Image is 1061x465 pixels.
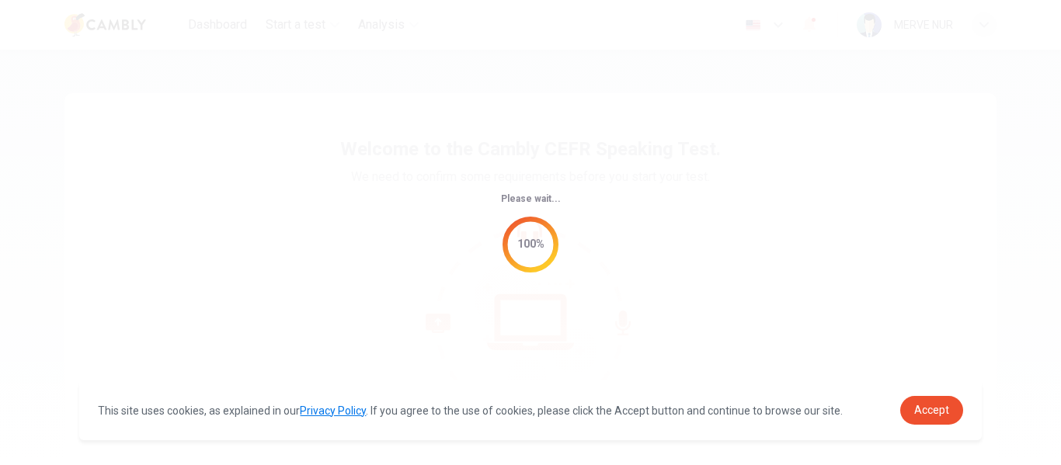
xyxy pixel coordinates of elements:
[79,380,981,440] div: cookieconsent
[300,404,366,417] a: Privacy Policy
[501,193,561,204] span: Please wait...
[517,235,544,253] div: 100%
[98,404,843,417] span: This site uses cookies, as explained in our . If you agree to the use of cookies, please click th...
[900,396,963,425] a: dismiss cookie message
[914,404,949,416] span: Accept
